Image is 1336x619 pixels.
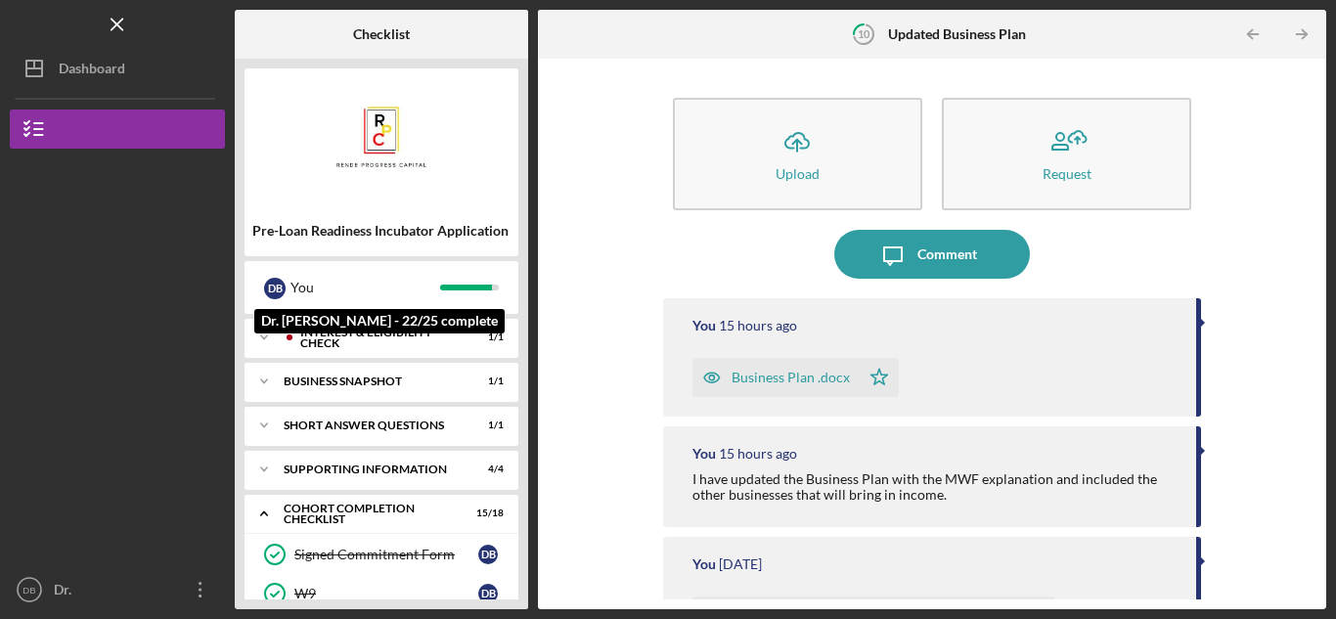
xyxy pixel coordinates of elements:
div: Business Snapshot [284,376,455,387]
div: Pre-Loan Readiness Incubator Application [252,223,511,239]
div: 4 / 4 [468,464,504,475]
div: Signed Commitment Form [294,547,478,562]
div: Request [1043,166,1091,181]
div: Short Answer Questions [284,420,455,431]
div: Cohort Completion Checklist [284,503,455,525]
img: Product logo [245,78,518,196]
div: 1 / 1 [468,332,504,343]
b: Updated Business Plan [888,26,1026,42]
button: Business Plan .docx [692,358,899,397]
div: Supporting Information [284,464,455,475]
div: 15 / 18 [468,508,504,519]
time: 2025-09-30 16:32 [719,556,762,572]
div: You [692,556,716,572]
div: D B [478,545,498,564]
button: Upload [673,98,922,210]
button: DBDr. [PERSON_NAME] [10,570,225,609]
div: Business Plan .docx [732,370,850,385]
div: D B [264,278,286,299]
div: W9 [294,586,478,601]
div: 1 / 1 [468,420,504,431]
button: Request [942,98,1191,210]
div: Upload [776,166,820,181]
a: Signed Commitment FormDB [254,535,509,574]
a: W9DB [254,574,509,613]
text: DB [22,585,35,596]
div: You [692,446,716,462]
b: Checklist [353,26,410,42]
button: Comment [834,230,1030,279]
div: Interest & Eligibility Check [300,327,455,349]
div: D B [478,584,498,603]
div: You [692,318,716,333]
div: I have updated the Business Plan with the MWF explanation and included the other businesses that ... [692,471,1177,503]
div: Comment [917,230,977,279]
time: 2025-10-01 03:04 [719,318,797,333]
button: Dashboard [10,49,225,88]
div: 1 / 1 [468,376,504,387]
div: You [290,271,440,304]
tspan: 10 [857,27,869,40]
div: Dashboard [59,49,125,93]
time: 2025-10-01 03:04 [719,446,797,462]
